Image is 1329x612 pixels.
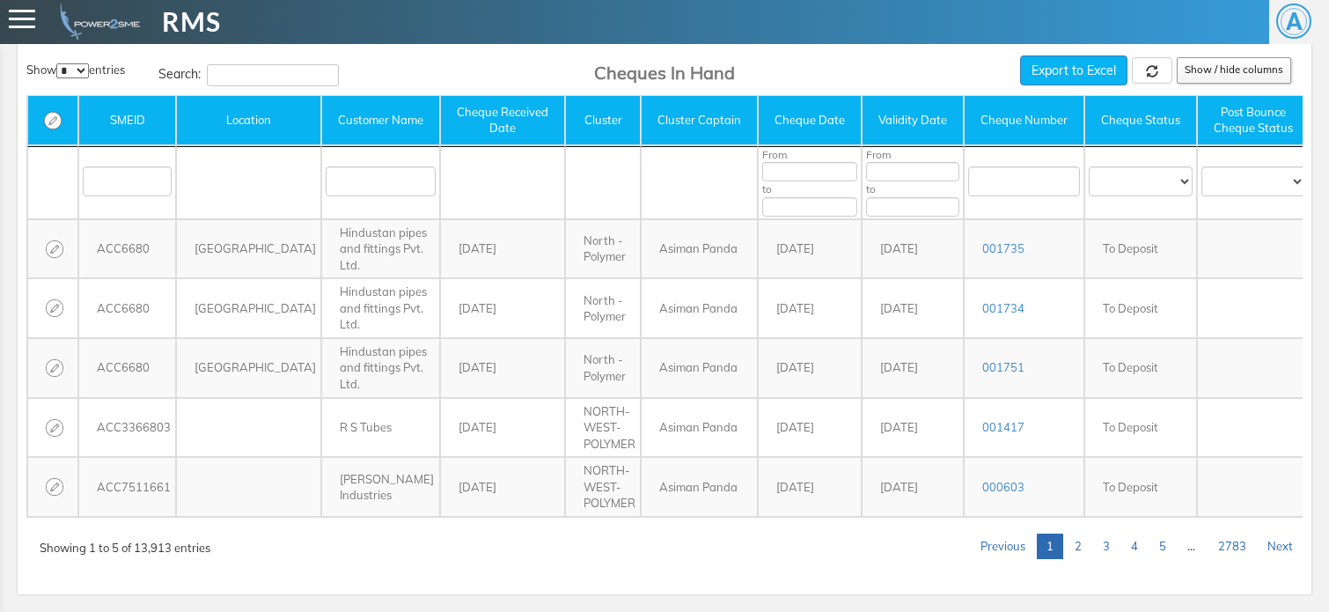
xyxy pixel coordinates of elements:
[862,96,964,147] th: Validity&nbsp;Date: activate to sort column ascending
[762,148,857,216] span: From to
[982,480,1024,494] a: 000603
[321,96,440,147] th: Customer&nbsp;Name: activate to sort column ascending
[440,219,565,279] td: [DATE]
[27,96,78,147] th: : activate to sort column ascending
[1084,219,1197,279] td: To Deposit
[565,338,641,398] td: North - Polymer
[758,96,862,147] th: Cheque&nbsp;Date: activate to sort column ascending
[971,534,1035,559] a: Previous
[1149,534,1176,559] a: 5
[53,4,140,40] img: admin
[78,278,176,338] td: ACC6680
[1121,534,1148,559] a: 4
[1176,539,1207,553] span: …
[565,278,641,338] td: North - Polymer
[565,398,641,458] td: NORTH-WEST-POLYMER
[176,219,321,279] td: [GEOGRAPHIC_DATA]
[866,148,959,216] span: From to
[78,96,176,147] th: SMEID: activate to sort column ascending
[758,457,862,517] td: [DATE]
[176,278,321,338] td: [GEOGRAPHIC_DATA]
[758,278,862,338] td: [DATE]
[440,457,565,517] td: [DATE]
[26,62,125,78] label: Show entries
[440,278,565,338] td: [DATE]
[1208,534,1256,559] a: 2783
[321,398,440,458] td: R S Tubes
[56,63,89,78] select: Showentries
[78,398,176,458] td: ACC3366803
[440,398,565,458] td: [DATE]
[78,338,176,398] td: ACC6680
[641,338,758,398] td: Asiman Panda
[78,219,176,279] td: ACC6680
[207,64,339,86] input: Search:
[176,338,321,398] td: [GEOGRAPHIC_DATA]
[964,96,1084,147] th: Cheque&nbsp;Number: activate to sort column ascending
[758,219,862,279] td: [DATE]
[641,398,758,458] td: Asiman Panda
[641,96,758,147] th: Cluster&nbsp;Captain: activate to sort column ascending
[758,338,862,398] td: [DATE]
[321,219,440,279] td: Hindustan pipes and fittings Pvt. Ltd.
[862,398,964,458] td: [DATE]
[440,338,565,398] td: [DATE]
[641,457,758,517] td: Asiman Panda
[1020,55,1127,85] button: Export to Excel
[565,457,641,517] td: NORTH-WEST-POLYMER
[1093,534,1120,559] a: 3
[1084,96,1197,147] th: Cheque&nbsp;Status: activate to sort column ascending
[1084,278,1197,338] td: To Deposit
[440,96,565,147] th: Cheque&nbsp;Received Date: activate to sort column ascending
[321,338,440,398] td: Hindustan pipes and fittings Pvt. Ltd.
[40,531,210,556] div: Showing 1 to 5 of 13,913 entries
[862,278,964,338] td: [DATE]
[321,278,440,338] td: Hindustan pipes and fittings Pvt. Ltd.
[1084,338,1197,398] td: To Deposit
[1177,57,1291,84] button: Show / hide columns
[1276,4,1311,39] span: A
[641,219,758,279] td: Asiman Panda
[321,457,440,517] td: [PERSON_NAME] Industries
[982,301,1024,315] a: 001734
[982,360,1024,374] a: 001751
[1197,96,1310,147] th: Post&nbsp;Bounce Cheque&nbsp;Status: activate to sort column ascending
[982,420,1024,434] a: 001417
[1084,457,1197,517] td: To Deposit
[1185,63,1283,76] span: Show / hide columns
[758,398,862,458] td: [DATE]
[1084,398,1197,458] td: To Deposit
[1037,534,1063,559] a: 1
[1065,534,1091,559] a: 2
[862,457,964,517] td: [DATE]
[982,241,1024,255] a: 001735
[641,278,758,338] td: Asiman Panda
[162,3,221,41] span: RMS
[862,219,964,279] td: [DATE]
[78,457,176,517] td: ACC7511661
[158,64,339,86] label: Search:
[862,338,964,398] td: [DATE]
[1258,534,1303,559] a: Next
[176,96,321,147] th: Location: activate to sort column ascending
[565,96,641,147] th: Cluster: activate to sort column ascending
[565,219,641,279] td: North - Polymer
